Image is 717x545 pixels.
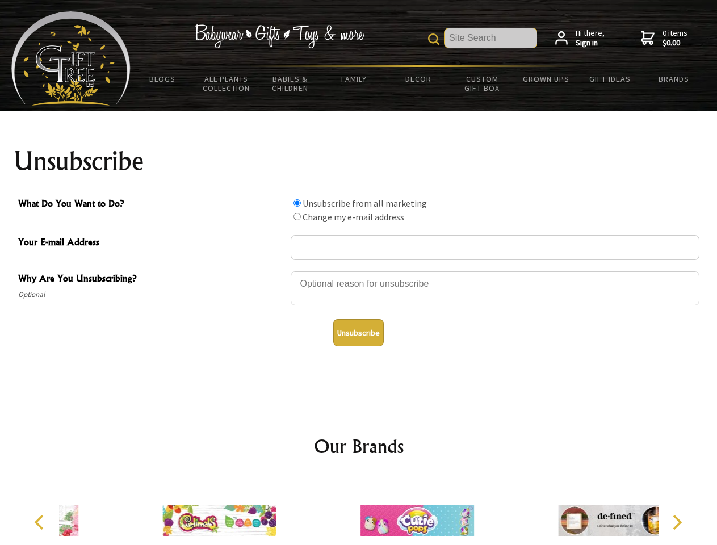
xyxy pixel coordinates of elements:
[303,198,427,209] label: Unsubscribe from all marketing
[28,510,53,535] button: Previous
[291,235,699,260] input: Your E-mail Address
[195,67,259,100] a: All Plants Collection
[293,199,301,207] input: What Do You Want to Do?
[664,510,689,535] button: Next
[18,235,285,251] span: Your E-mail Address
[18,271,285,288] span: Why Are You Unsubscribing?
[293,213,301,220] input: What Do You Want to Do?
[18,288,285,301] span: Optional
[445,28,537,48] input: Site Search
[18,196,285,213] span: What Do You Want to Do?
[23,433,695,460] h2: Our Brands
[428,33,439,45] img: product search
[14,148,704,175] h1: Unsubscribe
[555,28,605,48] a: Hi there,Sign in
[578,67,642,91] a: Gift Ideas
[663,38,687,48] strong: $0.00
[258,67,322,100] a: Babies & Children
[333,319,384,346] button: Unsubscribe
[642,67,706,91] a: Brands
[322,67,387,91] a: Family
[291,271,699,305] textarea: Why Are You Unsubscribing?
[194,24,364,48] img: Babywear - Gifts - Toys & more
[514,67,578,91] a: Grown Ups
[303,211,404,223] label: Change my e-mail address
[576,28,605,48] span: Hi there,
[11,11,131,106] img: Babyware - Gifts - Toys and more...
[641,28,687,48] a: 0 items$0.00
[576,38,605,48] strong: Sign in
[450,67,514,100] a: Custom Gift Box
[386,67,450,91] a: Decor
[131,67,195,91] a: BLOGS
[663,28,687,48] span: 0 items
